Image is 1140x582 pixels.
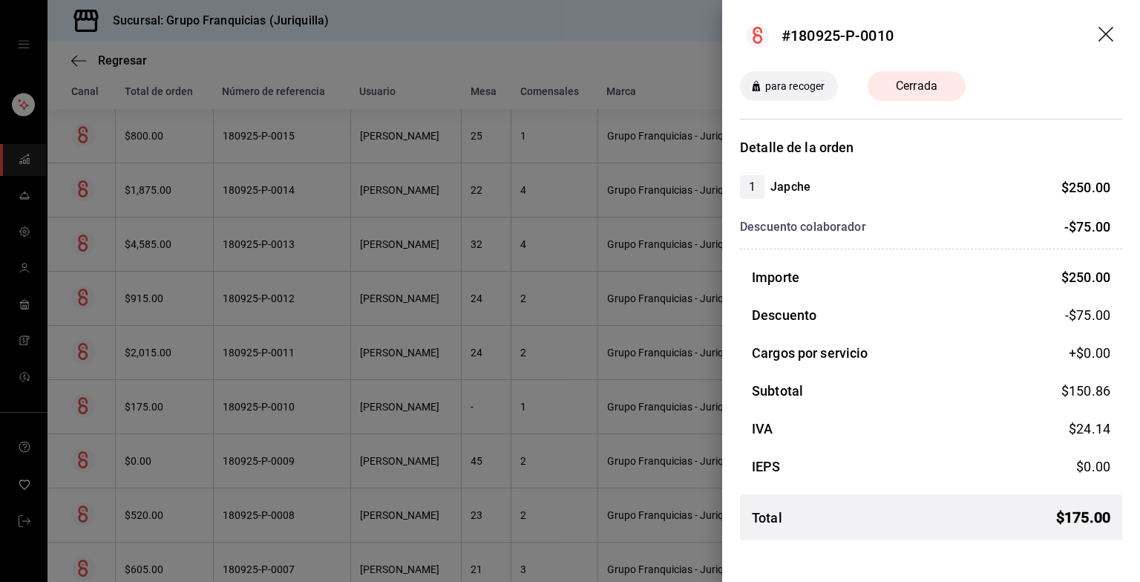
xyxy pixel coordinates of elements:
[740,218,866,236] h4: Descuento colaborador
[752,419,773,439] h3: IVA
[752,305,816,325] h3: Descuento
[752,267,799,287] h3: Importe
[1065,305,1110,325] span: -$75.00
[1084,345,1110,361] font: 0.00
[1098,27,1116,45] button: arrastrar
[1064,219,1110,235] span: -$75.00
[752,381,803,401] h3: Subtotal
[759,79,831,94] span: para recoger
[770,178,810,196] h4: Japche
[1069,343,1110,363] span: +$
[752,508,782,528] h3: Total
[1061,269,1110,285] span: $ 250.00
[740,137,1122,157] h3: Detalle de la orden
[1069,421,1110,436] span: $ 24.14
[887,77,946,95] span: Cerrada
[1076,459,1110,474] span: $ 0.00
[752,343,868,363] h3: Cargos por servicio
[782,24,894,47] div: #180925-P-0010
[752,457,781,477] h3: IEPS
[740,178,764,196] span: 1
[1061,383,1110,399] span: $ 150.86
[1064,509,1110,526] font: 175.00
[1061,180,1110,195] span: $ 250.00
[1056,506,1110,529] span: $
